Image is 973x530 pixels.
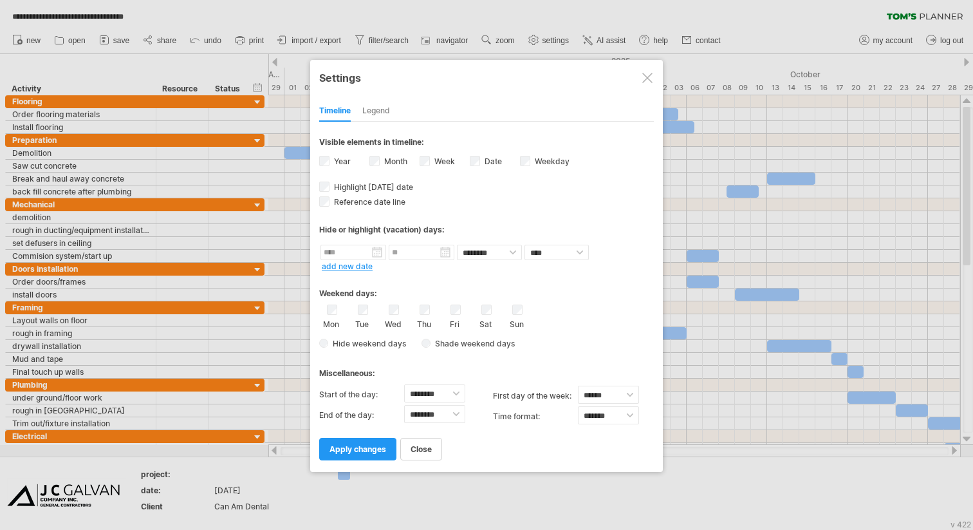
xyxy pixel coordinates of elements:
[322,261,373,271] a: add new date
[432,156,455,166] label: Week
[323,317,339,329] label: Mon
[382,156,407,166] label: Month
[493,406,578,427] label: Time format:
[319,101,351,122] div: Timeline
[319,137,654,151] div: Visible elements in timeline:
[319,356,654,381] div: Miscellaneous:
[319,405,404,426] label: End of the day:
[508,317,524,329] label: Sun
[331,182,413,192] span: Highlight [DATE] date
[400,438,442,460] a: close
[532,156,570,166] label: Weekday
[482,156,502,166] label: Date
[447,317,463,329] label: Fri
[319,276,654,301] div: Weekend days:
[416,317,432,329] label: Thu
[411,444,432,454] span: close
[385,317,401,329] label: Wed
[319,66,654,89] div: Settings
[362,101,390,122] div: Legend
[331,156,351,166] label: Year
[328,339,406,348] span: Hide weekend days
[319,438,396,460] a: apply changes
[319,225,654,234] div: Hide or highlight (vacation) days:
[329,444,386,454] span: apply changes
[354,317,370,329] label: Tue
[477,317,494,329] label: Sat
[431,339,515,348] span: Shade weekend days
[319,384,404,405] label: Start of the day:
[493,386,578,406] label: first day of the week:
[331,197,405,207] span: Reference date line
